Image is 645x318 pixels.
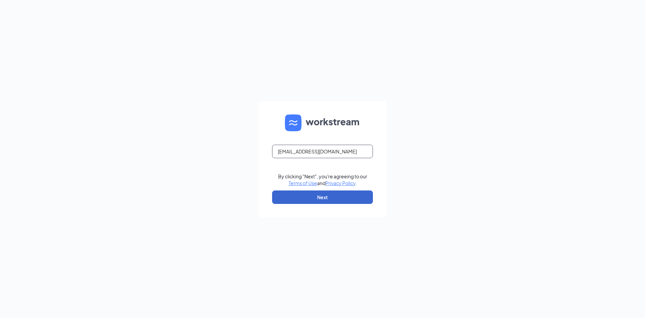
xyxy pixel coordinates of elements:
a: Terms of Use [289,180,317,186]
input: Email [272,145,373,158]
a: Privacy Policy [326,180,355,186]
div: By clicking "Next", you're agreeing to our and . [278,173,367,186]
button: Next [272,190,373,204]
img: WS logo and Workstream text [285,114,360,131]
